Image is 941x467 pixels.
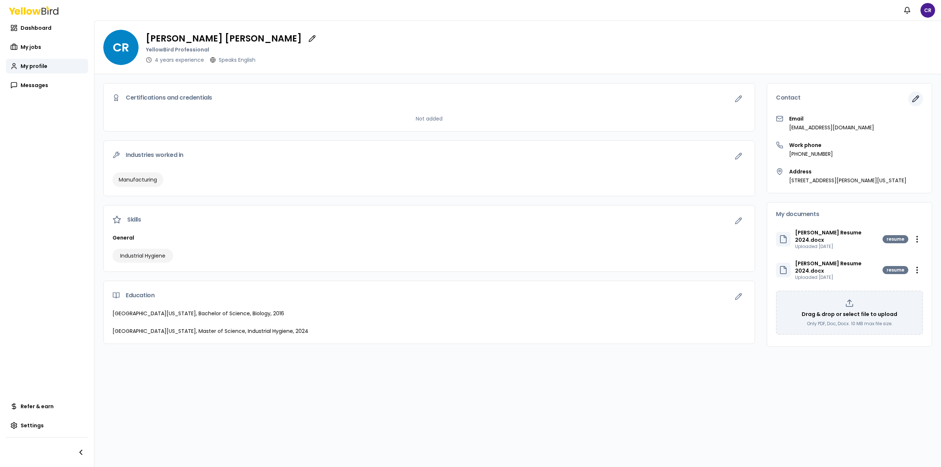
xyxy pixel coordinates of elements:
[21,43,41,51] span: My jobs
[807,321,892,327] p: Only PDF, Doc, Docx. 10 MB max file size.
[776,211,819,217] span: My documents
[103,30,139,65] span: CR
[120,252,165,259] span: Industrial Hygiene
[789,168,906,175] h3: Address
[219,56,255,64] p: Speaks English
[6,59,88,73] a: My profile
[21,422,44,429] span: Settings
[112,234,746,241] h3: General
[789,124,874,131] p: [EMAIL_ADDRESS][DOMAIN_NAME]
[776,291,923,335] div: Drag & drop or select file to uploadOnly PDF, Doc, Docx. 10 MB max file size.
[795,244,883,249] p: Uploaded [DATE]
[789,150,833,158] p: [PHONE_NUMBER]
[112,327,746,335] p: [GEOGRAPHIC_DATA][US_STATE], Master of Science, Industrial Hygiene, 2024
[126,292,154,298] span: Education
[112,249,173,263] div: Industrial Hygiene
[112,310,746,317] p: [GEOGRAPHIC_DATA][US_STATE], Bachelor of Science, Biology, 2016
[126,152,183,158] span: Industries worked in
[789,115,874,122] h3: Email
[920,3,935,18] span: CR
[416,115,443,122] p: Not added
[146,34,302,43] p: [PERSON_NAME] [PERSON_NAME]
[6,40,88,54] a: My jobs
[6,21,88,35] a: Dashboard
[21,24,51,32] span: Dashboard
[789,177,906,184] p: [STREET_ADDRESS][PERSON_NAME][US_STATE]
[126,95,212,101] span: Certifications and credentials
[802,310,897,318] p: Drag & drop or select file to upload
[789,141,833,149] h3: Work phone
[112,172,163,187] div: Manufacturing
[21,82,48,89] span: Messages
[155,56,204,64] p: 4 years experience
[21,403,54,410] span: Refer & earn
[795,229,883,244] p: [PERSON_NAME] Resume 2024.docx
[127,217,141,223] span: Skills
[776,95,800,101] span: Contact
[6,418,88,433] a: Settings
[21,62,47,70] span: My profile
[119,176,157,183] span: Manufacturing
[6,78,88,93] a: Messages
[146,46,319,53] p: YellowBird Professional
[795,274,883,280] p: Uploaded [DATE]
[883,266,908,274] div: resume
[6,399,88,414] a: Refer & earn
[795,260,883,274] p: [PERSON_NAME] Resume 2024.docx
[883,235,908,243] div: resume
